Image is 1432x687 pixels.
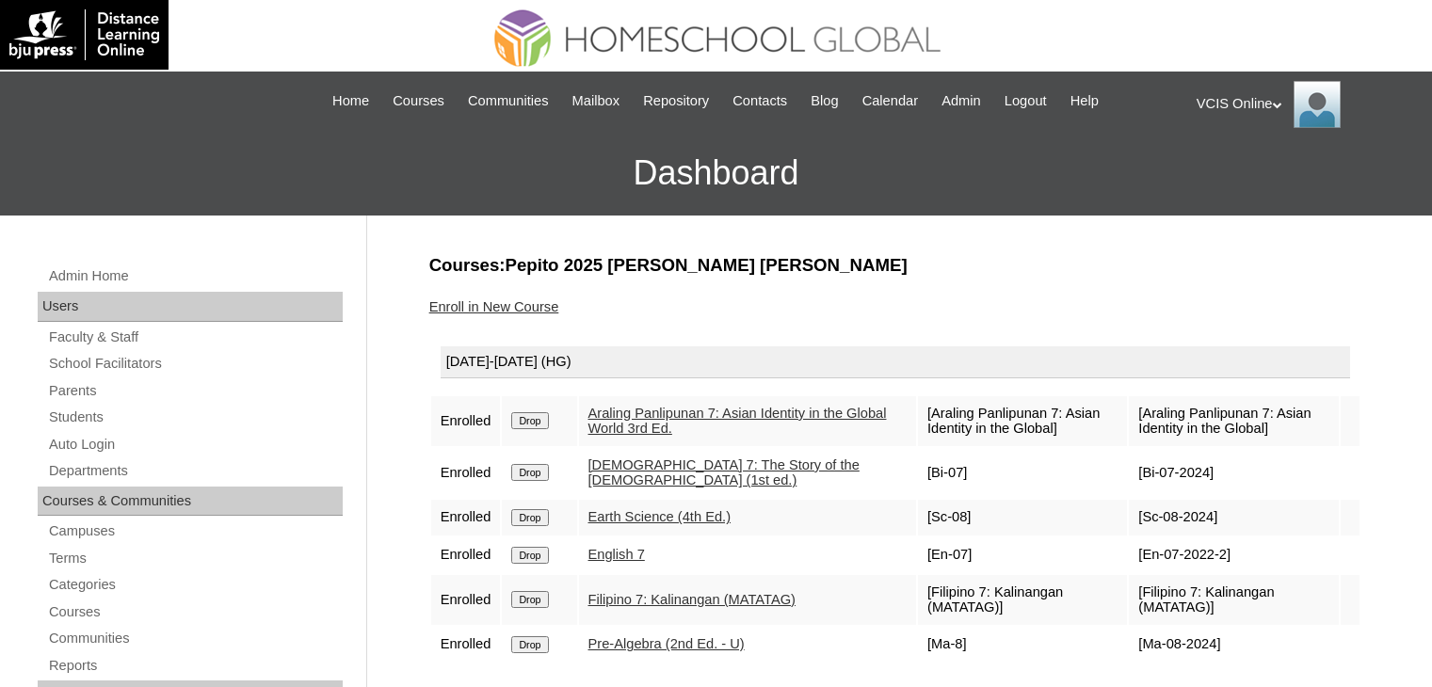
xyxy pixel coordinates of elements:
[47,406,343,429] a: Students
[332,90,369,112] span: Home
[1005,90,1047,112] span: Logout
[1129,627,1338,663] td: [Ma-08-2024]
[9,9,159,60] img: logo-white.png
[47,600,343,624] a: Courses
[431,575,501,625] td: Enrolled
[431,396,501,446] td: Enrolled
[38,292,343,322] div: Users
[918,396,1127,446] td: [Araling Panlipunan 7: Asian Identity in the Global]
[429,253,1361,278] h3: Courses:Pepito 2025 [PERSON_NAME] [PERSON_NAME]
[588,636,745,651] a: Pre-Algebra (2nd Ed. - U)
[393,90,444,112] span: Courses
[995,90,1056,112] a: Logout
[47,352,343,375] a: School Facilitators
[918,575,1127,625] td: [Filipino 7: Kalinangan (MATATAG)]
[1061,90,1108,112] a: Help
[588,509,732,524] a: Earth Science (4th Ed.)
[459,90,558,112] a: Communities
[918,627,1127,663] td: [Ma-8]
[918,537,1127,573] td: [En-07]
[511,412,548,429] input: Drop
[811,90,838,112] span: Blog
[511,509,548,526] input: Drop
[431,448,501,498] td: Enrolled
[429,299,559,314] a: Enroll in New Course
[383,90,454,112] a: Courses
[1129,396,1338,446] td: [Araling Panlipunan 7: Asian Identity in the Global]
[511,591,548,608] input: Drop
[47,264,343,288] a: Admin Home
[47,627,343,650] a: Communities
[9,131,1423,216] h3: Dashboard
[511,636,548,653] input: Drop
[441,346,1350,378] div: [DATE]-[DATE] (HG)
[431,537,501,573] td: Enrolled
[1129,448,1338,498] td: [Bi-07-2024]
[732,90,787,112] span: Contacts
[431,500,501,535] td: Enrolled
[1294,81,1341,128] img: VCIS Online Admin
[323,90,378,112] a: Home
[1129,537,1338,573] td: [En-07-2022-2]
[431,627,501,663] td: Enrolled
[1129,575,1338,625] td: [Filipino 7: Kalinangan (MATATAG)]
[47,547,343,570] a: Terms
[853,90,927,112] a: Calendar
[918,448,1127,498] td: [Bi-07]
[1129,500,1338,535] td: [Sc-08-2024]
[1197,81,1413,128] div: VCIS Online
[38,487,343,517] div: Courses & Communities
[563,90,630,112] a: Mailbox
[572,90,620,112] span: Mailbox
[511,547,548,564] input: Drop
[862,90,918,112] span: Calendar
[941,90,981,112] span: Admin
[588,457,860,488] a: [DEMOGRAPHIC_DATA] 7: The Story of the [DEMOGRAPHIC_DATA] (1st ed.)
[47,379,343,403] a: Parents
[1070,90,1099,112] span: Help
[634,90,718,112] a: Repository
[47,433,343,456] a: Auto Login
[511,464,548,481] input: Drop
[47,459,343,483] a: Departments
[801,90,847,112] a: Blog
[47,573,343,597] a: Categories
[47,326,343,349] a: Faculty & Staff
[643,90,709,112] span: Repository
[932,90,990,112] a: Admin
[468,90,549,112] span: Communities
[588,547,645,562] a: English 7
[588,592,796,607] a: Filipino 7: Kalinangan (MATATAG)
[918,500,1127,535] td: [Sc-08]
[723,90,796,112] a: Contacts
[47,654,343,678] a: Reports
[47,519,343,543] a: Campuses
[588,406,887,437] a: Araling Panlipunan 7: Asian Identity in the Global World 3rd Ed.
